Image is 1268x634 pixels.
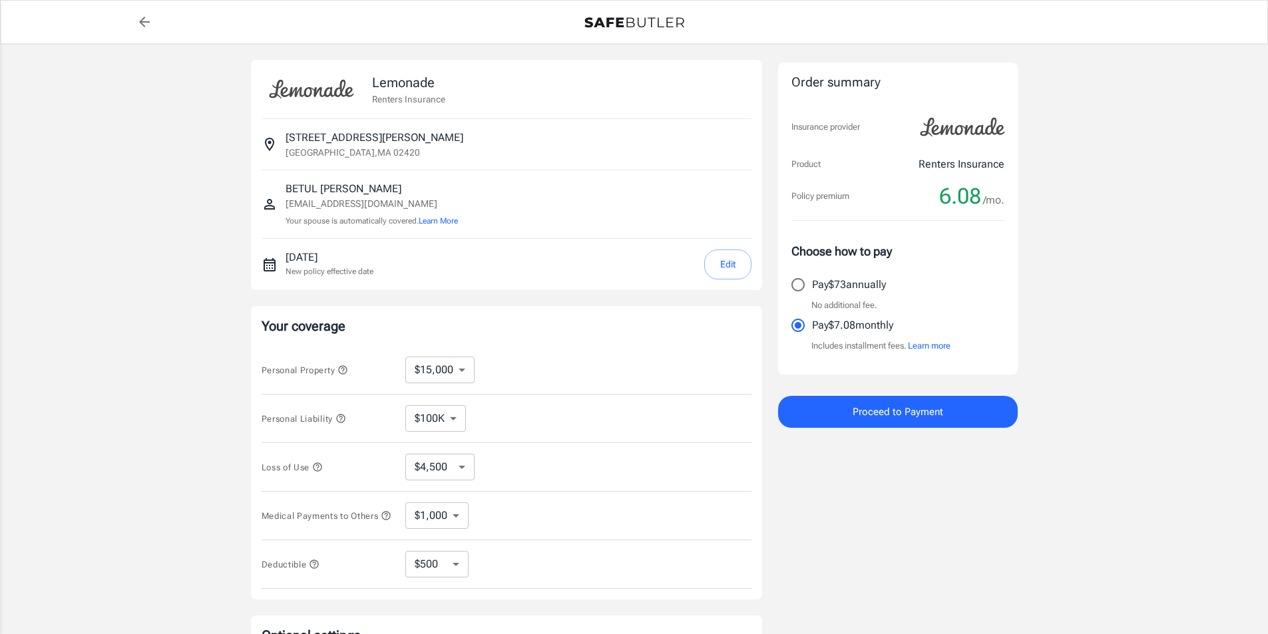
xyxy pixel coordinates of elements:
[131,9,158,35] a: back to quotes
[262,196,278,212] svg: Insured person
[939,183,981,210] span: 6.08
[262,462,323,472] span: Loss of Use
[704,249,751,279] button: Edit
[286,146,420,159] p: [GEOGRAPHIC_DATA] , MA 02420
[791,73,1004,92] div: Order summary
[919,156,1004,172] p: Renters Insurance
[913,108,1012,146] img: Lemonade
[811,339,951,353] p: Includes installment fees.
[812,317,893,333] p: Pay $7.08 monthly
[791,190,849,203] p: Policy premium
[778,396,1018,428] button: Proceed to Payment
[286,215,458,228] p: Your spouse is automatically covered.
[372,92,445,106] p: Renters Insurance
[983,191,1004,210] span: /mo.
[262,559,320,569] span: Deductible
[262,410,346,426] button: Personal Liability
[262,508,392,524] button: Medical Payments to Others
[908,339,951,353] button: Learn more
[286,181,458,197] p: BETUL [PERSON_NAME]
[262,414,346,424] span: Personal Liability
[791,242,1004,260] p: Choose how to pay
[286,249,373,265] p: [DATE]
[791,158,821,171] p: Product
[286,130,463,146] p: [STREET_ADDRESS][PERSON_NAME]
[262,365,348,375] span: Personal Property
[286,265,373,277] p: New policy effective date
[419,215,458,227] button: Learn More
[262,556,320,572] button: Deductible
[262,511,392,521] span: Medical Payments to Others
[262,71,361,108] img: Lemonade
[812,277,886,293] p: Pay $73 annually
[286,197,458,211] p: [EMAIL_ADDRESS][DOMAIN_NAME]
[372,73,445,92] p: Lemonade
[791,120,860,134] p: Insurance provider
[262,362,348,378] button: Personal Property
[853,403,943,420] span: Proceed to Payment
[262,257,278,273] svg: New policy start date
[584,17,684,28] img: Back to quotes
[262,136,278,152] svg: Insured address
[262,317,751,335] p: Your coverage
[262,459,323,475] button: Loss of Use
[811,299,877,312] p: No additional fee.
